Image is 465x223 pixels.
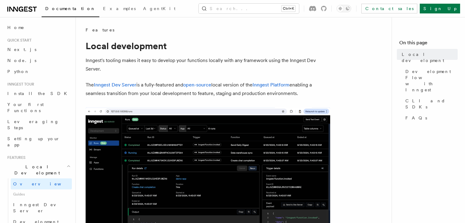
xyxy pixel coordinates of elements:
span: Quick start [5,38,31,43]
button: Search...Ctrl+K [199,4,299,13]
span: Local Development [5,164,67,176]
a: Inngest Dev Server [94,82,136,88]
span: Next.js [7,47,36,52]
a: AgentKit [139,2,179,16]
button: Toggle dark mode [337,5,351,12]
a: Inngest Dev Server [11,199,72,216]
span: Documentation [45,6,96,11]
span: Inngest Dev Server [13,202,65,213]
a: Overview [11,178,72,189]
span: Development Flow with Inngest [405,68,458,93]
a: Development Flow with Inngest [403,66,458,95]
span: Guides [11,189,72,199]
a: Inngest Platform [253,82,290,88]
h1: Local development [86,40,330,51]
span: FAQs [405,115,427,121]
span: Python [7,69,30,74]
span: Your first Functions [7,102,44,113]
span: Node.js [7,58,36,63]
span: Features [5,155,25,160]
a: Sign Up [420,4,460,13]
a: Examples [99,2,139,16]
a: Contact sales [361,4,417,13]
span: Leveraging Steps [7,119,59,130]
a: Node.js [5,55,72,66]
span: Home [7,24,24,31]
a: Documentation [42,2,99,17]
a: CLI and SDKs [403,95,458,112]
p: The is a fully-featured and local version of the enabling a seamless transition from your local d... [86,81,330,98]
p: Inngest's tooling makes it easy to develop your functions locally with any framework using the In... [86,56,330,73]
button: Local Development [5,161,72,178]
h4: On this page [399,39,458,49]
span: CLI and SDKs [405,98,458,110]
a: Your first Functions [5,99,72,116]
span: Local development [402,51,458,64]
a: Python [5,66,72,77]
span: Overview [13,181,76,186]
span: AgentKit [143,6,175,11]
a: Local development [399,49,458,66]
a: Home [5,22,72,33]
kbd: Ctrl+K [282,5,295,12]
span: Install the SDK [7,91,71,96]
a: Leveraging Steps [5,116,72,133]
span: Examples [103,6,136,11]
span: Inngest tour [5,82,34,87]
span: Setting up your app [7,136,60,147]
a: Install the SDK [5,88,72,99]
span: Features [86,27,114,33]
a: open-source [183,82,211,88]
a: Next.js [5,44,72,55]
a: FAQs [403,112,458,123]
a: Setting up your app [5,133,72,150]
